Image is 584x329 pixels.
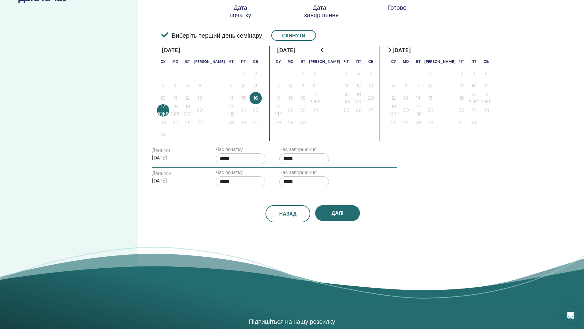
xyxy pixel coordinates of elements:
[288,119,294,126] font: 29
[387,4,407,12] font: Готово
[277,82,280,89] font: 7
[369,70,372,77] font: 6
[417,82,420,89] font: 7
[403,107,409,113] font: 20
[277,47,296,54] font: [DATE]
[459,119,465,126] font: 30
[174,95,177,101] font: 11
[276,119,281,126] font: 28
[483,59,489,64] font: Сб
[471,59,476,64] font: Пт
[161,59,166,64] font: Су
[357,82,361,89] font: 12
[194,59,225,64] font: [PERSON_NAME]
[318,44,327,56] button: Перейти до попереднього місяця
[249,318,335,326] font: Підпишіться на нашу розсилку
[456,55,468,67] th: Четвер
[152,178,167,184] font: [DATE]
[356,107,362,113] font: 26
[243,70,244,77] font: 1
[197,119,203,126] font: 27
[216,169,243,176] font: Час початку
[242,82,245,89] font: 8
[415,119,421,126] font: 28
[480,55,492,67] th: Субота
[172,59,178,64] font: Мо
[392,47,411,54] font: [DATE]
[428,95,433,101] font: 15
[185,119,191,126] font: 26
[485,82,488,89] font: 11
[471,107,477,113] font: 24
[237,55,250,67] th: П'ятниця
[471,82,476,89] font: 10
[403,119,409,126] font: 27
[152,147,163,154] font: День
[416,95,421,101] font: 14
[162,47,180,54] font: [DATE]
[424,59,456,64] font: [PERSON_NAME]
[340,55,353,67] th: Четвер
[276,59,281,64] font: Су
[181,55,194,67] th: Вівторок
[241,95,246,101] font: 15
[197,107,203,113] font: 20
[416,59,421,64] font: Вт
[185,95,190,101] font: 12
[161,132,165,138] font: 31
[404,82,407,89] font: 6
[459,107,464,113] font: 23
[313,82,318,89] font: 10
[304,4,339,19] font: Дата завершення
[279,169,317,176] font: Час завершення
[300,119,306,126] font: 30
[288,95,293,101] font: 15
[250,55,262,67] th: Субота
[357,70,360,77] font: 5
[163,147,170,154] font: №1
[368,95,374,101] font: 20
[225,55,237,67] th: Четвер
[387,55,400,67] th: Неділя
[391,95,396,101] font: 12
[384,44,394,56] button: Перейти до наступного місяця
[345,70,348,77] font: 4
[198,95,202,101] font: 13
[429,82,432,89] font: 8
[412,55,424,67] th: Вівторок
[301,82,304,89] font: 9
[290,70,292,77] font: 1
[315,205,360,221] button: Далі
[253,119,259,126] font: 30
[460,95,464,101] font: 16
[163,170,171,177] font: №2
[428,119,433,126] font: 29
[430,70,431,77] font: 1
[172,32,262,40] font: Виберіть перший день семінару
[404,95,408,101] font: 13
[300,107,306,113] font: 23
[391,119,397,126] font: 26
[314,70,317,77] font: 3
[309,59,340,64] font: [PERSON_NAME]
[289,82,292,89] font: 8
[288,107,293,113] font: 22
[152,155,167,161] font: [DATE]
[229,59,234,64] font: Чт
[345,82,348,89] font: 11
[563,308,578,323] div: Відкрити Intercom Messenger
[460,70,463,77] font: 2
[468,55,480,67] th: П'ятниця
[162,82,165,89] font: 3
[301,95,305,101] font: 16
[282,33,305,39] font: Скинути
[485,70,488,77] font: 4
[309,55,340,67] th: Середа
[161,95,166,101] font: 10
[353,55,365,67] th: П'ятниця
[428,107,433,113] font: 22
[460,82,463,89] font: 9
[472,119,476,126] font: 31
[400,55,412,67] th: Понеділок
[300,59,305,64] font: Вт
